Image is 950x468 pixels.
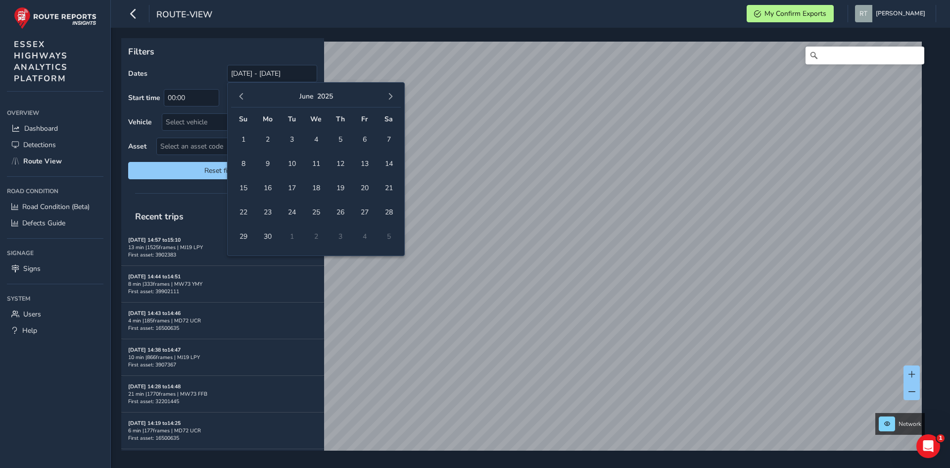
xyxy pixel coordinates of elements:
[128,346,181,354] strong: [DATE] 14:38 to 14:47
[128,317,317,324] div: 4 min | 185 frames | MD72 UCR
[310,114,322,124] span: We
[23,310,41,319] span: Users
[235,155,252,172] span: 8
[259,228,276,245] span: 30
[263,114,273,124] span: Mo
[7,120,103,137] a: Dashboard
[332,155,349,172] span: 12
[156,8,212,22] span: route-view
[7,215,103,231] a: Defects Guide
[7,184,103,199] div: Road Condition
[128,383,181,390] strong: [DATE] 14:28 to 14:48
[128,398,179,405] span: First asset: 32201445
[283,179,300,197] span: 17
[299,92,314,101] button: June
[128,434,179,442] span: First asset: 16500635
[876,5,925,22] span: [PERSON_NAME]
[22,218,65,228] span: Defects Guide
[806,47,924,64] input: Search
[899,420,921,428] span: Network
[356,204,373,221] span: 27
[14,7,96,29] img: rr logo
[7,246,103,260] div: Signage
[380,131,397,148] span: 7
[384,114,393,124] span: Sa
[128,204,190,229] span: Recent trips
[259,179,276,197] span: 16
[128,45,317,58] p: Filters
[128,361,176,368] span: First asset: 3907367
[128,288,179,295] span: First asset: 39902111
[128,244,317,251] div: 13 min | 1525 frames | MJ19 LPY
[24,124,58,133] span: Dashboard
[128,69,147,78] label: Dates
[14,39,68,84] span: ESSEX HIGHWAYS ANALYTICS PLATFORM
[157,138,300,155] span: Select an asset code
[307,179,325,197] span: 18
[7,291,103,306] div: System
[22,202,90,211] span: Road Condition (Beta)
[7,260,103,277] a: Signs
[23,156,62,166] span: Route View
[332,131,349,148] span: 5
[332,204,349,221] span: 26
[7,199,103,215] a: Road Condition (Beta)
[128,117,152,127] label: Vehicle
[380,204,397,221] span: 28
[23,264,41,273] span: Signs
[332,179,349,197] span: 19
[7,322,103,339] a: Help
[128,427,317,434] div: 6 min | 177 frames | MD72 UCR
[317,92,333,101] button: 2025
[380,179,397,197] span: 21
[283,155,300,172] span: 10
[7,153,103,169] a: Route View
[128,236,181,244] strong: [DATE] 14:57 to 15:10
[162,114,300,130] div: Select vehicle
[128,93,160,103] label: Start time
[235,131,252,148] span: 1
[235,204,252,221] span: 22
[747,5,834,22] button: My Confirm Exports
[136,166,310,175] span: Reset filters
[283,204,300,221] span: 24
[288,114,296,124] span: Tu
[22,326,37,335] span: Help
[307,131,325,148] span: 4
[259,131,276,148] span: 2
[128,142,146,151] label: Asset
[128,162,317,179] button: Reset filters
[128,251,176,259] span: First asset: 3902383
[128,419,181,427] strong: [DATE] 14:19 to 14:25
[259,155,276,172] span: 9
[128,280,317,288] div: 8 min | 333 frames | MW73 YMY
[380,155,397,172] span: 14
[356,179,373,197] span: 20
[259,204,276,221] span: 23
[336,114,345,124] span: Th
[307,155,325,172] span: 11
[128,390,317,398] div: 21 min | 1770 frames | MW73 FFB
[128,273,181,280] strong: [DATE] 14:44 to 14:51
[235,179,252,197] span: 15
[7,137,103,153] a: Detections
[916,434,940,458] iframe: Intercom live chat
[356,155,373,172] span: 13
[23,140,56,150] span: Detections
[855,5,929,22] button: [PERSON_NAME]
[128,354,317,361] div: 10 min | 866 frames | MJ19 LPY
[235,228,252,245] span: 29
[307,204,325,221] span: 25
[128,310,181,317] strong: [DATE] 14:43 to 14:46
[128,324,179,332] span: First asset: 16500635
[361,114,368,124] span: Fr
[855,5,872,22] img: diamond-layout
[356,131,373,148] span: 6
[7,306,103,322] a: Users
[764,9,826,18] span: My Confirm Exports
[283,131,300,148] span: 3
[239,114,247,124] span: Su
[125,42,922,462] canvas: Map
[7,105,103,120] div: Overview
[937,434,945,442] span: 1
